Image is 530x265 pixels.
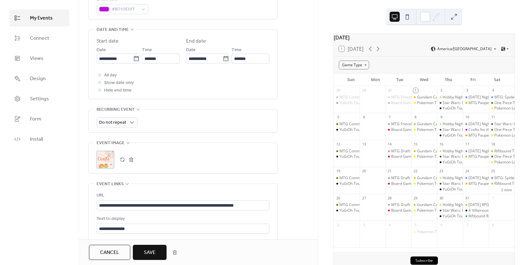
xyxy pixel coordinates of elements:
div: Pokemon League Tournament - 6:30p [489,133,515,138]
div: Board Game Night - 6pm [386,208,411,213]
div: MTG Friendly Neighborhood Draft - 5:30p [386,121,411,127]
div: Thu [436,74,461,86]
div: Hobby Night - 6pm [443,175,475,181]
div: YuGiOh Tournament - 5:00p [339,208,388,213]
div: Star Wars: Unlimited Tournament - 6:00p [437,154,463,159]
div: MTG Friendly Neighborhood Draft - 5:30p [386,95,411,100]
div: Gundam Card Game Tournament- 6:00p [411,202,437,208]
div: MTG Commander League - 3pm [339,149,396,154]
div: Gundam Card Game Tournament- 6:00p [411,175,437,181]
div: MTG Pauper Tournament - 6:30p [468,154,526,159]
span: Time [232,46,242,54]
div: Hobby Night - 6pm [437,149,463,154]
div: MTG Friendly Neighborhood Draft - 5:30p [391,121,464,127]
div: MTG Pauper Tournament - 6:30p [468,100,526,106]
div: Pokemon League Tournament - 6:30p [489,160,515,165]
div: 29 [413,196,418,200]
div: YuGiOh Tournament - 5:00p [339,100,388,106]
a: Design [9,70,69,87]
div: Pokemon League Tournament - 6:30p [489,106,515,111]
div: Riftbound TCG - Learn to Play - 2:00p [489,149,515,154]
div: 22 [413,169,418,174]
div: 30 [439,196,444,200]
div: Hobby Night - 6pm [437,95,463,100]
div: Star Wars: Unlimited Tournament - 6:00p [443,100,515,106]
div: YuGiOh Tournament - 6:00p [443,133,492,138]
div: Pokemon Tournament - 6:00p [411,208,437,213]
button: Cancel [89,245,130,260]
div: End date [186,38,206,45]
div: Board Game Night - 6pm [386,181,411,186]
div: 30 [387,88,392,93]
span: Show date only [104,79,134,87]
div: 13 [362,142,366,146]
span: Event image [97,139,125,147]
div: Riftbound Release Sealed Deck Event - 6:30p [463,214,489,219]
div: Hobby Night - 6pm [443,149,475,154]
div: Text to display [97,215,268,223]
div: Friday Night Magic: Commander - 5pm [463,149,489,154]
span: Design [30,75,46,83]
div: Board Game Night - 6pm [391,154,435,159]
div: YuGiOh Tournament - 6:00p [437,160,463,165]
span: Hide end time [104,87,132,94]
div: Mon [363,74,387,86]
div: 8 [491,222,495,227]
div: Gundam Card Game Tournament- 6:00p [417,121,488,127]
div: Pokemon Tournament - 6:00p [411,154,437,159]
div: 11 [491,115,495,120]
div: Pokemon Tournament - 6:00p [411,100,437,106]
div: YuGiOh Tournament - 6:00p [443,214,492,219]
div: Pokemon Tournament - 6:00p [417,208,469,213]
div: Board Game Night - 6pm [386,154,411,159]
div: MTG Commander League - 3pm [339,95,396,100]
div: 17 [465,142,469,146]
div: Riftbound TCG - Learn to Play - 2:00p [489,181,515,186]
div: 10 [465,115,469,120]
span: Save [144,249,156,256]
span: Date and time [97,26,129,34]
div: 6 [362,115,366,120]
div: MTG: Spider-Man Commander Party - 2:00p [489,175,515,181]
div: One Piece Tournament - 6:00p [489,154,515,159]
div: YuGiOh Tournament - 5:00p [339,127,388,132]
div: 28 [387,196,392,200]
div: 20 [362,169,366,174]
div: 5 [413,222,418,227]
div: Crafts for the Girlies: Pumpkin Fairy Houses - 6:00p [463,127,489,132]
div: MTG Draft: Player's Choice - 5:30p [386,149,411,154]
div: YuGiOh Tournament - 5:00p [334,100,360,106]
div: MTG Commander League - 3pm [334,202,360,208]
a: Connect [9,30,69,47]
div: 29 [362,88,366,93]
div: Board Game Night - 6pm [391,208,435,213]
span: Form [30,115,41,123]
div: Start date [97,38,119,45]
div: MTG Draft: Player's Choice - 5:30p [391,175,451,181]
div: YuGiOh Tournament - 6:00p [437,214,463,219]
a: Settings [9,90,69,107]
div: Star Wars: Unlimited Tournament - 6:00p [443,154,515,159]
div: Halloween RPG Adventure - 2:00p [463,202,489,208]
div: Gundam Card Game Tournament- 6:00p [411,121,437,127]
span: Connect [30,35,49,42]
div: MTG Commander League - 3pm [339,202,396,208]
div: 26 [336,196,340,200]
div: 2 [439,88,444,93]
div: MTG Pauper Tournament - 6:30p [463,133,489,138]
div: Star Wars: Unlimited Tournament - 6:00p [443,127,515,132]
div: 2 [336,222,340,227]
span: All day [104,72,117,79]
div: 3 [362,222,366,227]
div: YuGiOh Tournament - 5:00p [334,181,360,186]
div: 9 [439,115,444,120]
div: Fri [461,74,485,86]
div: MTG Draft: Player's Choice - 5:30p [391,149,451,154]
div: Wed [412,74,436,86]
div: 31 [465,196,469,200]
div: Gundam Card Game Tournament- 6:00p [417,95,488,100]
div: Gundam Card Game Tournament- 6:00p [411,95,437,100]
div: Friday Night Magic: Commander - 5pm [463,95,489,100]
div: MTG Commander League - 3pm [334,121,360,127]
div: Hobby Night - 6pm [437,202,463,208]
